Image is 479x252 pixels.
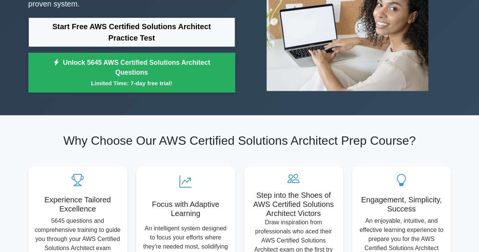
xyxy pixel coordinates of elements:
[142,200,229,218] h5: Focus with Adaptive Learning
[250,191,337,218] h5: Step into the Shoes of AWS Certified Solutions Architect Victors
[358,195,445,213] h5: Engagement, Simplicity, Success
[28,53,235,93] a: Unlock 5645 AWS Certified Solutions Architect QuestionsLimited Time: 7-day free trial!
[38,79,226,88] small: Limited Time: 7-day free trial!
[34,195,121,213] h5: Experience Tailored Excellence
[28,133,451,148] h2: Why Choose Our AWS Certified Solutions Architect Prep Course?
[28,17,235,47] a: Start Free AWS Certified Solutions Architect Practice Test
